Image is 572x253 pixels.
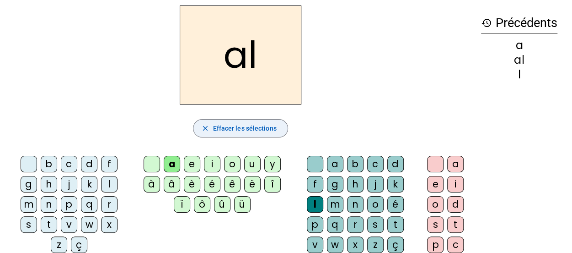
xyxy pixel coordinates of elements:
[224,176,241,192] div: ê
[164,176,180,192] div: â
[224,156,241,172] div: o
[264,156,281,172] div: y
[327,176,343,192] div: g
[347,196,364,213] div: n
[427,216,444,233] div: s
[244,156,261,172] div: u
[347,216,364,233] div: r
[101,196,118,213] div: r
[61,156,77,172] div: c
[387,236,404,253] div: ç
[51,236,67,253] div: z
[174,196,190,213] div: ï
[61,196,77,213] div: p
[41,176,57,192] div: h
[367,216,384,233] div: s
[101,156,118,172] div: f
[481,69,557,80] div: l
[194,196,210,213] div: ô
[101,176,118,192] div: l
[144,176,160,192] div: à
[327,216,343,233] div: q
[41,216,57,233] div: t
[214,196,230,213] div: û
[327,236,343,253] div: w
[307,236,323,253] div: v
[481,55,557,66] div: al
[234,196,251,213] div: ü
[327,196,343,213] div: m
[204,176,220,192] div: é
[201,124,209,132] mat-icon: close
[184,176,200,192] div: è
[61,176,77,192] div: j
[307,196,323,213] div: l
[81,156,97,172] div: d
[367,156,384,172] div: c
[481,40,557,51] div: a
[327,156,343,172] div: a
[21,216,37,233] div: s
[71,236,87,253] div: ç
[81,176,97,192] div: k
[81,196,97,213] div: q
[481,17,492,28] mat-icon: history
[193,119,288,137] button: Effacer les sélections
[447,156,464,172] div: a
[213,123,276,134] span: Effacer les sélections
[387,176,404,192] div: k
[244,176,261,192] div: ë
[447,236,464,253] div: c
[307,176,323,192] div: f
[347,176,364,192] div: h
[427,176,444,192] div: e
[347,236,364,253] div: x
[387,196,404,213] div: é
[184,156,200,172] div: e
[367,196,384,213] div: o
[180,5,301,104] h2: al
[481,13,557,33] h3: Précédents
[447,176,464,192] div: i
[447,216,464,233] div: t
[367,176,384,192] div: j
[307,216,323,233] div: p
[81,216,97,233] div: w
[427,196,444,213] div: o
[21,196,37,213] div: m
[41,156,57,172] div: b
[41,196,57,213] div: n
[387,216,404,233] div: t
[61,216,77,233] div: v
[427,236,444,253] div: p
[204,156,220,172] div: i
[447,196,464,213] div: d
[387,156,404,172] div: d
[367,236,384,253] div: z
[264,176,281,192] div: î
[101,216,118,233] div: x
[21,176,37,192] div: g
[347,156,364,172] div: b
[164,156,180,172] div: a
